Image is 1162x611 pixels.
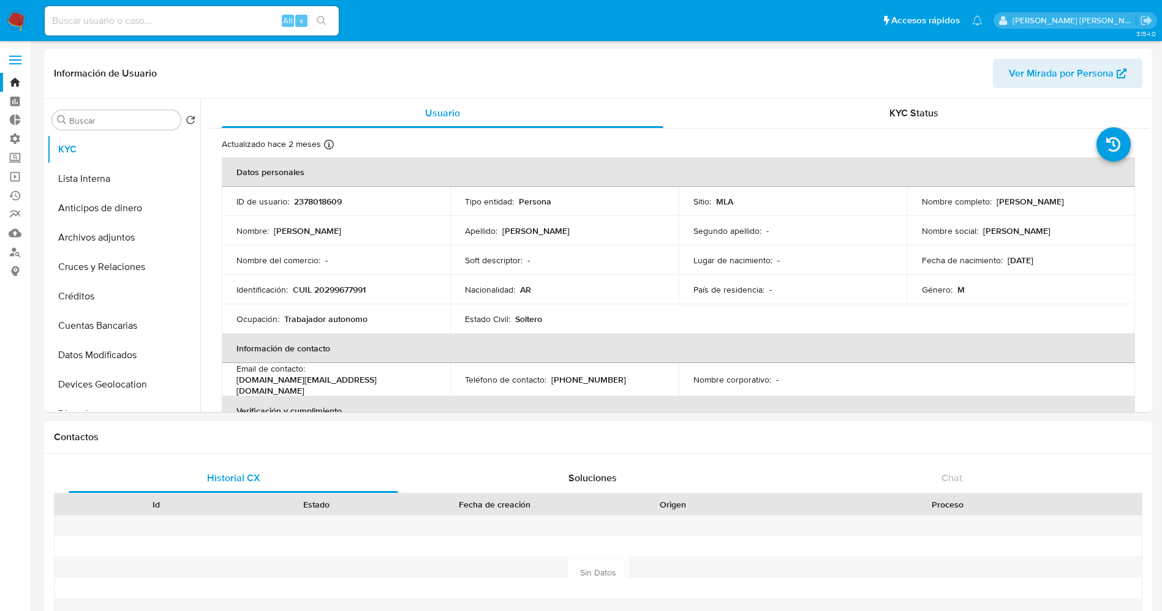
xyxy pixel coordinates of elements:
[922,255,1003,266] p: Fecha de nacimiento :
[425,106,460,120] span: Usuario
[236,255,320,266] p: Nombre del comercio :
[465,313,510,324] p: Estado Civil :
[957,284,965,295] p: M
[236,374,431,396] p: [DOMAIN_NAME][EMAIL_ADDRESS][DOMAIN_NAME]
[762,498,1133,511] div: Proceso
[406,498,584,511] div: Fecha de creación
[502,225,570,236] p: [PERSON_NAME]
[236,225,269,236] p: Nombre :
[274,225,341,236] p: [PERSON_NAME]
[889,106,938,120] span: KYC Status
[85,498,228,511] div: Id
[693,284,764,295] p: País de residencia :
[54,67,157,80] h1: Información de Usuario
[519,196,551,207] p: Persona
[47,282,200,311] button: Créditos
[993,59,1142,88] button: Ver Mirada por Persona
[766,225,769,236] p: -
[325,255,328,266] p: -
[922,196,992,207] p: Nombre completo :
[284,313,368,324] p: Trabajador autonomo
[1013,15,1136,26] p: jesica.barrios@mercadolibre.com
[47,193,200,223] button: Anticipos de dinero
[222,157,1135,187] th: Datos personales
[57,115,67,125] button: Buscar
[465,255,523,266] p: Soft descriptor :
[972,15,983,26] a: Notificaciones
[236,363,305,374] p: Email de contacto :
[222,138,321,150] p: Actualizado hace 2 meses
[207,471,260,485] span: Historial CX
[236,313,279,324] p: Ocupación :
[527,255,530,266] p: -
[983,225,1051,236] p: [PERSON_NAME]
[1140,14,1153,27] a: Salir
[776,374,779,385] p: -
[186,115,195,129] button: Volver al orden por defecto
[47,399,200,429] button: Direcciones
[520,284,531,295] p: AR
[777,255,780,266] p: -
[891,14,960,27] span: Accesos rápidos
[54,431,1142,443] h1: Contactos
[293,284,366,295] p: CUIL 20299677991
[294,196,342,207] p: 2378018609
[47,311,200,340] button: Cuentas Bancarias
[47,252,200,282] button: Cruces y Relaciones
[47,135,200,164] button: KYC
[693,374,771,385] p: Nombre corporativo :
[602,498,745,511] div: Origen
[465,374,546,385] p: Teléfono de contacto :
[47,370,200,399] button: Devices Geolocation
[465,225,497,236] p: Apellido :
[922,225,978,236] p: Nombre social :
[769,284,772,295] p: -
[47,223,200,252] button: Archivos adjuntos
[465,196,514,207] p: Tipo entidad :
[300,15,303,26] span: s
[69,115,176,126] input: Buscar
[47,164,200,193] button: Lista Interna
[716,196,733,207] p: MLA
[568,471,617,485] span: Soluciones
[222,334,1135,363] th: Información de contacto
[245,498,388,511] div: Estado
[236,196,289,207] p: ID de usuario :
[941,471,962,485] span: Chat
[47,340,200,370] button: Datos Modificados
[997,196,1064,207] p: [PERSON_NAME]
[551,374,626,385] p: [PHONE_NUMBER]
[465,284,515,295] p: Nacionalidad :
[1008,255,1033,266] p: [DATE]
[693,255,772,266] p: Lugar de nacimiento :
[922,284,953,295] p: Género :
[309,12,334,29] button: search-icon
[283,15,293,26] span: Alt
[693,196,711,207] p: Sitio :
[693,225,761,236] p: Segundo apellido :
[45,13,339,29] input: Buscar usuario o caso...
[236,284,288,295] p: Identificación :
[222,396,1135,425] th: Verificación y cumplimiento
[515,313,542,324] p: Soltero
[1009,59,1114,88] span: Ver Mirada por Persona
